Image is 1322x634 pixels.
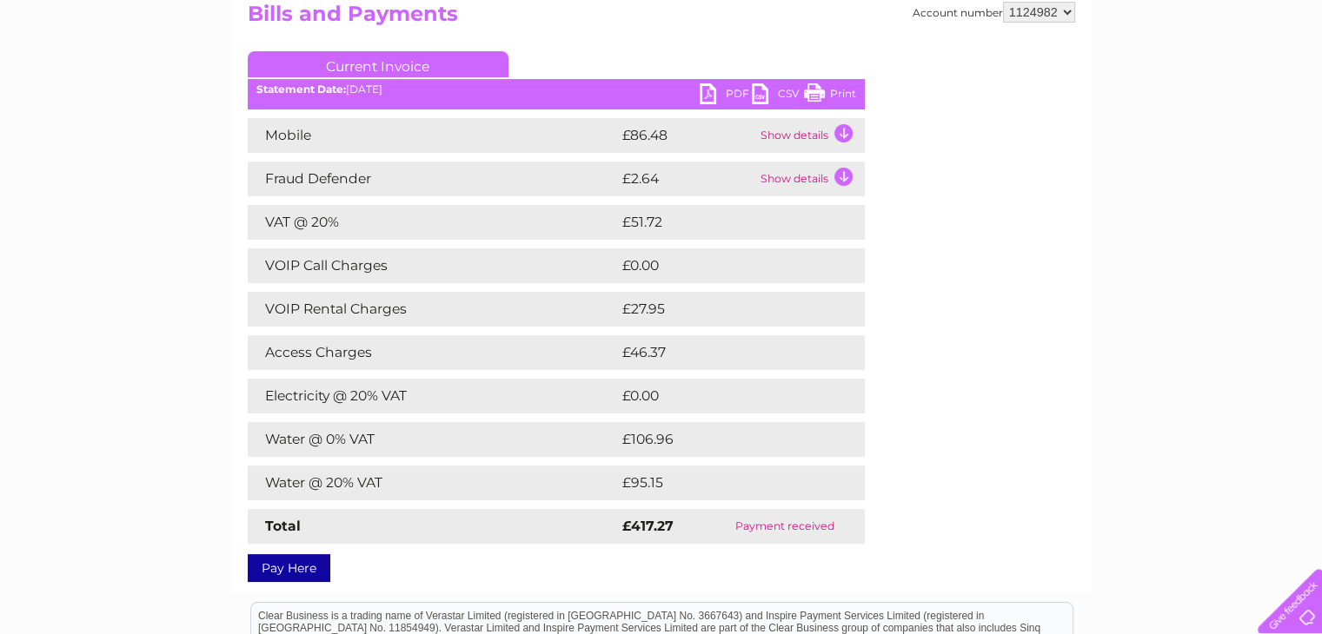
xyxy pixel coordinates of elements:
[46,45,135,98] img: logo.png
[618,466,828,500] td: £95.15
[1265,74,1305,87] a: Log out
[618,162,756,196] td: £2.64
[248,335,618,370] td: Access Charges
[706,509,864,544] td: Payment received
[248,248,618,283] td: VOIP Call Charges
[248,51,508,77] a: Current Invoice
[1108,74,1160,87] a: Telecoms
[618,292,829,327] td: £27.95
[1171,74,1196,87] a: Blog
[248,205,618,240] td: VAT @ 20%
[248,118,618,153] td: Mobile
[756,118,865,153] td: Show details
[618,335,829,370] td: £46.37
[251,10,1073,84] div: Clear Business is a trading name of Verastar Limited (registered in [GEOGRAPHIC_DATA] No. 3667643...
[756,162,865,196] td: Show details
[618,248,825,283] td: £0.00
[248,83,865,96] div: [DATE]
[752,83,804,109] a: CSV
[1206,74,1249,87] a: Contact
[256,83,346,96] b: Statement Date:
[248,162,618,196] td: Fraud Defender
[618,118,756,153] td: £86.48
[248,466,618,500] td: Water @ 20% VAT
[1060,74,1098,87] a: Energy
[248,379,618,413] td: Electricity @ 20% VAT
[700,83,752,109] a: PDF
[618,205,827,240] td: £51.72
[1016,74,1049,87] a: Water
[248,422,618,457] td: Water @ 0% VAT
[248,554,330,582] a: Pay Here
[248,292,618,327] td: VOIP Rental Charges
[913,2,1075,23] div: Account number
[265,518,301,534] strong: Total
[804,83,856,109] a: Print
[618,379,825,413] td: £0.00
[248,2,1075,35] h2: Bills and Payments
[618,422,834,457] td: £106.96
[622,518,674,534] strong: £417.27
[994,9,1114,30] a: 0333 014 3131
